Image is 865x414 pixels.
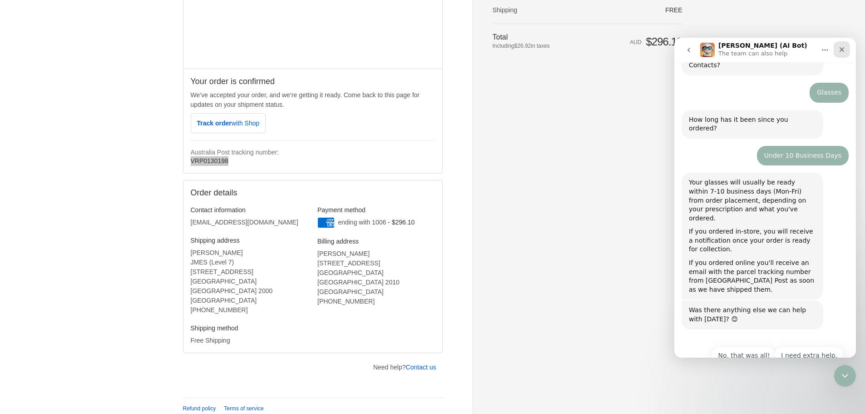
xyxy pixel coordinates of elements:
[665,6,682,14] span: Free
[834,365,856,387] iframe: Intercom live chat
[191,188,435,198] h2: Order details
[338,219,386,226] span: ending with 1006
[191,219,298,226] bdo: [EMAIL_ADDRESS][DOMAIN_NAME]
[232,120,259,127] span: with Shop
[514,43,531,49] span: $26.92
[388,219,415,226] span: - $296.10
[406,364,436,371] a: Contact us
[630,39,641,45] span: AUD
[191,157,228,165] a: VRP0130198
[191,248,308,315] address: [PERSON_NAME] JMES (Level 7) [STREET_ADDRESS] [GEOGRAPHIC_DATA] [GEOGRAPHIC_DATA] 2000 [GEOGRAPHI...
[224,405,263,412] a: Terms of service
[674,38,856,358] iframe: Intercom live chat
[317,206,435,214] h3: Payment method
[191,336,308,345] p: Free Shipping
[191,90,435,110] p: We’ve accepted your order, and we’re getting it ready. Come back to this page for updates on your...
[191,149,279,156] strong: Australia Post tracking number:
[183,405,216,412] a: Refund policy
[317,237,435,245] h3: Billing address
[191,324,308,332] h3: Shipping method
[197,120,260,127] span: Track order
[191,206,308,214] h3: Contact information
[191,236,308,244] h3: Shipping address
[317,249,435,306] address: [PERSON_NAME] [STREET_ADDRESS] [GEOGRAPHIC_DATA] [GEOGRAPHIC_DATA] 2010 [GEOGRAPHIC_DATA] ‎[PHONE...
[373,363,436,372] p: Need help?
[493,6,518,14] span: Shipping
[100,309,170,327] button: I need extra help.
[493,42,584,50] span: Including in taxes
[37,309,103,327] button: No, that was all!
[191,113,266,133] button: Track orderwith Shop
[191,76,435,87] h2: Your order is confirmed
[493,33,508,41] span: Total
[646,35,682,48] span: $296.10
